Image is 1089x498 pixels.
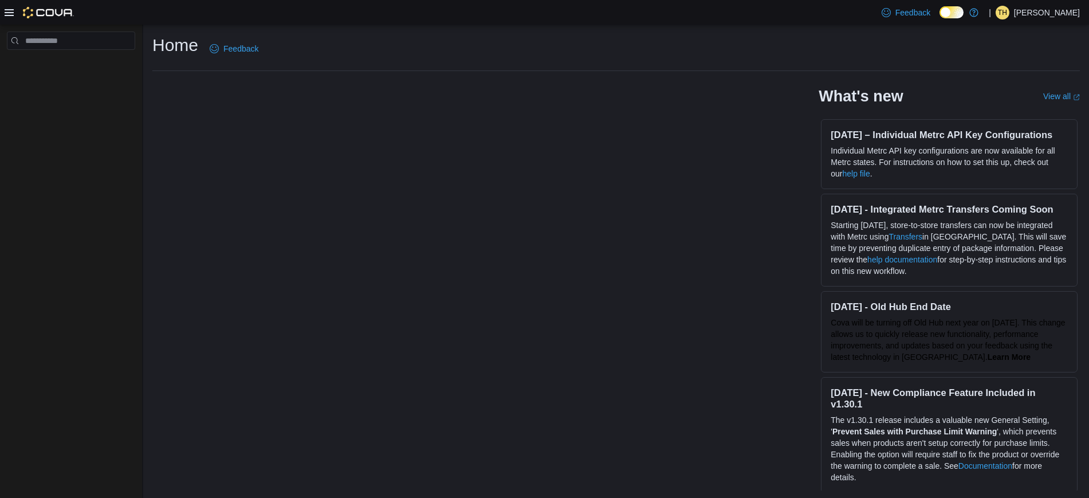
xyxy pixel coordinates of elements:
[939,18,940,19] span: Dark Mode
[1014,6,1080,19] p: [PERSON_NAME]
[831,203,1068,215] h3: [DATE] - Integrated Metrc Transfers Coming Soon
[895,7,930,18] span: Feedback
[7,52,135,80] nav: Complex example
[989,6,991,19] p: |
[205,37,263,60] a: Feedback
[831,129,1068,140] h3: [DATE] – Individual Metrc API Key Configurations
[831,301,1068,312] h3: [DATE] - Old Hub End Date
[996,6,1009,19] div: Tyler Hopkinson
[831,414,1068,483] p: The v1.30.1 release includes a valuable new General Setting, ' ', which prevents sales when produ...
[831,387,1068,410] h3: [DATE] - New Compliance Feature Included in v1.30.1
[23,7,74,18] img: Cova
[1073,94,1080,101] svg: External link
[223,43,258,54] span: Feedback
[939,6,964,18] input: Dark Mode
[832,427,997,436] strong: Prevent Sales with Purchase Limit Warning
[867,255,937,264] a: help documentation
[998,6,1007,19] span: TH
[877,1,935,24] a: Feedback
[152,34,198,57] h1: Home
[988,352,1031,362] a: Learn More
[843,169,870,178] a: help file
[819,87,903,105] h2: What's new
[1043,92,1080,101] a: View allExternal link
[831,145,1068,179] p: Individual Metrc API key configurations are now available for all Metrc states. For instructions ...
[831,219,1068,277] p: Starting [DATE], store-to-store transfers can now be integrated with Metrc using in [GEOGRAPHIC_D...
[889,232,922,241] a: Transfers
[958,461,1012,470] a: Documentation
[831,318,1065,362] span: Cova will be turning off Old Hub next year on [DATE]. This change allows us to quickly release ne...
